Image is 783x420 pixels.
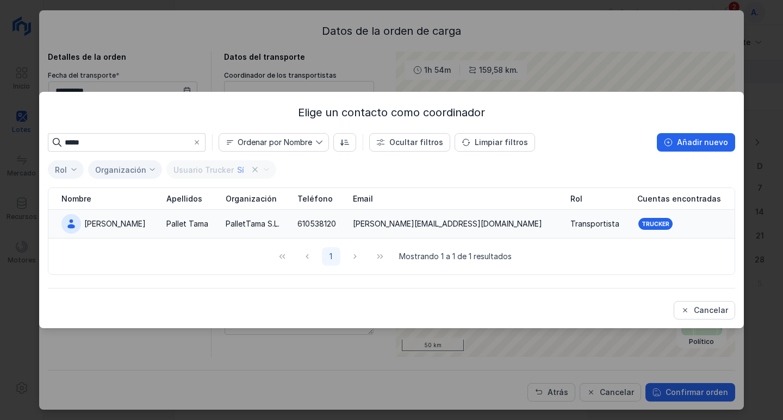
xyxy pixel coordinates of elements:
span: Teléfono [297,193,333,204]
div: Organización [95,165,146,174]
button: Page 1 [322,247,340,266]
div: 610538120 [297,218,336,229]
span: Organización [226,193,277,204]
div: Añadir nuevo [677,137,728,148]
span: Rol [570,193,582,204]
div: Trucker [642,220,669,228]
span: Nombre [61,193,91,204]
span: Email [353,193,373,204]
span: Cuentas encontradas [637,193,721,204]
div: Rol [55,165,67,174]
div: Cancelar [694,305,728,316]
div: Pallet Tama [166,218,208,229]
button: Ocultar filtros [369,133,450,152]
div: Limpiar filtros [475,137,528,148]
div: Elige un contacto como coordinador [48,105,735,120]
div: [PERSON_NAME] [84,218,146,229]
span: Mostrando 1 a 1 de 1 resultados [399,251,512,262]
div: Ocultar filtros [389,137,443,148]
button: Limpiar filtros [455,133,535,152]
button: Añadir nuevo [657,133,735,152]
div: Ordenar por Nombre [238,139,312,146]
div: Transportista [570,218,619,229]
button: Cancelar [674,301,735,319]
span: Seleccionar [48,161,70,179]
div: [PERSON_NAME][EMAIL_ADDRESS][DOMAIN_NAME] [353,218,542,229]
span: Nombre [219,134,315,151]
div: PalletTama S.L. [226,218,279,229]
span: Apellidos [166,193,202,204]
